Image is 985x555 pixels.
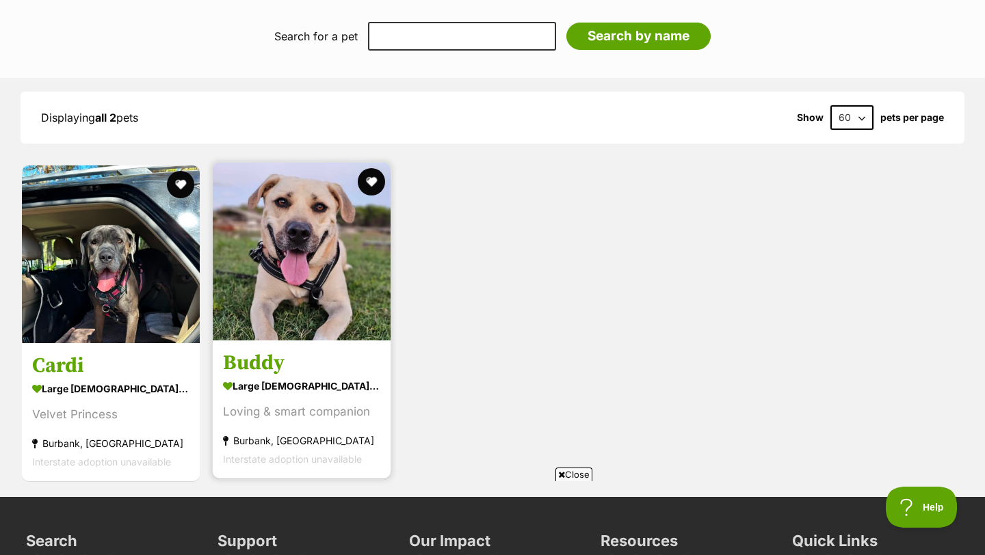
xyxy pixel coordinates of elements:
span: Displaying pets [41,111,138,124]
strong: all 2 [95,111,116,124]
div: Burbank, [GEOGRAPHIC_DATA] [32,435,189,453]
button: favourite [358,168,385,195]
label: pets per page [880,112,944,123]
a: Buddy large [DEMOGRAPHIC_DATA] Dog Loving & smart companion Burbank, [GEOGRAPHIC_DATA] Interstate... [213,340,391,479]
span: Close [555,468,592,481]
input: Search by name [566,23,711,50]
h3: Cardi [32,353,189,379]
div: Burbank, [GEOGRAPHIC_DATA] [223,432,380,450]
div: large [DEMOGRAPHIC_DATA] Dog [223,377,380,396]
span: Interstate adoption unavailable [32,457,171,468]
span: Show [797,112,824,123]
a: Cardi large [DEMOGRAPHIC_DATA] Dog Velvet Princess Burbank, [GEOGRAPHIC_DATA] Interstate adoption... [22,343,200,482]
div: Velvet Princess [32,406,189,424]
div: Loving & smart companion [223,403,380,422]
iframe: Help Scout Beacon - Open [886,487,958,528]
div: large [DEMOGRAPHIC_DATA] Dog [32,379,189,399]
h3: Buddy [223,351,380,377]
img: Cardi [22,165,200,343]
span: Interstate adoption unavailable [223,454,362,465]
img: Buddy [213,163,391,340]
button: favourite [167,171,194,198]
label: Search for a pet [274,30,358,42]
iframe: Advertisement [244,487,741,548]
